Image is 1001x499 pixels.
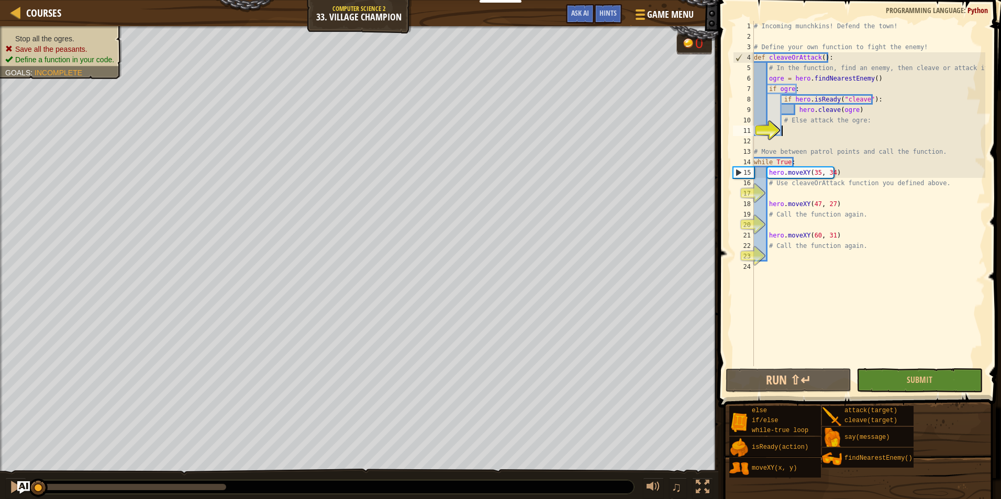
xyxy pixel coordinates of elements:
div: 3 [733,42,754,52]
div: Team 'humans' has 0 gold. [676,32,712,54]
span: Hints [599,8,617,18]
span: ♫ [671,479,682,495]
li: Define a function in your code. [5,54,114,65]
img: portrait.png [822,407,842,427]
div: 20 [733,220,754,230]
div: 0 [695,37,706,51]
span: Submit [907,374,932,385]
div: 12 [733,136,754,146]
li: Save all the peasants. [5,44,114,54]
div: 16 [733,178,754,188]
button: Ask AI [17,481,30,494]
span: while-true loop [752,427,808,434]
span: findNearestEnemy() [844,455,913,462]
button: Run ⇧↵ [726,368,851,392]
span: moveXY(x, y) [752,464,797,472]
div: 8 [733,94,754,105]
span: Game Menu [647,8,694,21]
span: if/else [752,417,778,424]
li: Stop all the ogres. [5,33,114,44]
div: 11 [733,126,754,136]
span: isReady(action) [752,444,808,451]
button: Game Menu [627,4,700,29]
div: 6 [733,73,754,84]
div: 4 [733,52,754,63]
span: say(message) [844,434,889,441]
span: Goals [5,69,30,77]
span: Ask AI [571,8,589,18]
div: 19 [733,209,754,220]
span: Courses [26,6,61,20]
span: else [752,407,767,414]
div: 9 [733,105,754,115]
div: 10 [733,115,754,126]
img: portrait.png [729,459,749,479]
button: Submit [857,368,982,392]
button: Ctrl + P: Pause [5,478,26,499]
span: : [30,69,35,77]
button: Adjust volume [643,478,664,499]
span: Stop all the ogres. [15,35,74,43]
div: 23 [733,251,754,262]
span: Define a function in your code. [15,55,114,64]
span: Incomplete [35,69,82,77]
div: 13 [733,146,754,157]
div: 5 [733,63,754,73]
div: 15 [733,167,754,178]
span: cleave(target) [844,417,897,424]
div: 14 [733,157,754,167]
span: Python [967,5,988,15]
span: : [964,5,967,15]
div: 1 [733,21,754,31]
img: portrait.png [729,412,749,432]
img: portrait.png [729,438,749,458]
span: Programming language [886,5,964,15]
div: 7 [733,84,754,94]
div: 22 [733,241,754,251]
div: 21 [733,230,754,241]
a: Courses [21,6,61,20]
img: portrait.png [822,428,842,448]
button: ♫ [669,478,687,499]
span: attack(target) [844,407,897,414]
button: Ask AI [566,4,594,24]
div: 2 [733,31,754,42]
span: Save all the peasants. [15,45,87,53]
img: portrait.png [822,449,842,469]
div: 24 [733,262,754,272]
div: 17 [733,188,754,199]
button: Toggle fullscreen [692,478,713,499]
div: 18 [733,199,754,209]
